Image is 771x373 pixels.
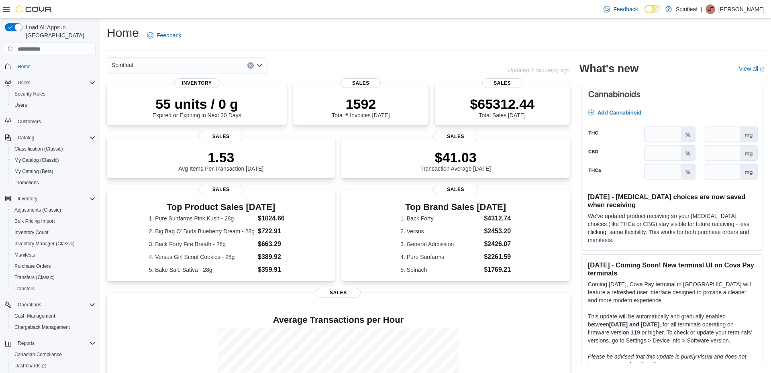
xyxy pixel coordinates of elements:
[588,212,756,244] p: We've updated product receiving so your [MEDICAL_DATA] choices (like THCa or CBG) stay visible fo...
[18,340,35,347] span: Reports
[11,100,30,110] a: Users
[14,300,96,310] span: Operations
[14,252,35,258] span: Manifests
[14,62,34,71] a: Home
[400,253,481,261] dt: 4. Pure Sunfarms
[11,167,96,176] span: My Catalog (Beta)
[341,78,381,88] span: Sales
[258,265,293,275] dd: $359.91
[8,310,99,322] button: Cash Management
[149,202,293,212] h3: Top Product Sales [DATE]
[11,350,96,359] span: Canadian Compliance
[107,25,139,41] h1: Home
[433,185,478,194] span: Sales
[420,149,491,165] p: $41.03
[178,149,263,165] p: 1.53
[8,216,99,227] button: Bulk Pricing Import
[400,214,481,222] dt: 1. Back Forty
[11,284,96,294] span: Transfers
[14,133,96,143] span: Catalog
[11,167,57,176] a: My Catalog (Beta)
[613,5,638,13] span: Feedback
[149,266,255,274] dt: 5. Bake Sale Sativa - 28g
[588,353,747,368] em: Please be advised that this update is purely visual and does not impact payment functionality.
[8,272,99,283] button: Transfers (Classic)
[400,202,511,212] h3: Top Brand Sales [DATE]
[316,288,361,298] span: Sales
[609,321,659,328] strong: [DATE] and [DATE]
[11,228,96,237] span: Inventory Count
[11,250,38,260] a: Manifests
[400,240,481,248] dt: 3. General Admission
[14,241,75,247] span: Inventory Manager (Classic)
[2,116,99,127] button: Customers
[18,302,41,308] span: Operations
[18,118,41,125] span: Customers
[701,4,702,14] p: |
[14,146,63,152] span: Classification (Classic)
[14,179,39,186] span: Promotions
[2,193,99,204] button: Inventory
[482,78,522,88] span: Sales
[588,280,756,304] p: Coming [DATE], Cova Pay terminal in [GEOGRAPHIC_DATA] will feature a refreshed user interface des...
[157,31,181,39] span: Feedback
[149,253,255,261] dt: 4. Versus Girl Scout Cookies - 28g
[645,13,645,14] span: Dark Mode
[11,284,38,294] a: Transfers
[14,229,49,236] span: Inventory Count
[149,240,255,248] dt: 3. Back Forty Fire Breath - 28g
[14,78,96,88] span: Users
[8,143,99,155] button: Classification (Classic)
[11,311,58,321] a: Cash Management
[2,338,99,349] button: Reports
[18,196,37,202] span: Inventory
[11,273,58,282] a: Transfers (Classic)
[14,338,38,348] button: Reports
[11,261,96,271] span: Purchase Orders
[8,349,99,360] button: Canadian Compliance
[11,89,49,99] a: Security Roles
[8,155,99,166] button: My Catalog (Classic)
[14,194,41,204] button: Inventory
[14,117,44,126] a: Customers
[22,23,96,39] span: Load All Apps in [GEOGRAPHIC_DATA]
[14,133,37,143] button: Catalog
[718,4,765,14] p: [PERSON_NAME]
[11,311,96,321] span: Cash Management
[8,227,99,238] button: Inventory Count
[144,27,184,43] a: Feedback
[11,100,96,110] span: Users
[484,239,511,249] dd: $2426.07
[8,204,99,216] button: Adjustments (Classic)
[113,315,563,325] h4: Average Transactions per Hour
[18,135,34,141] span: Catalog
[11,361,50,371] a: Dashboards
[258,239,293,249] dd: $663.29
[645,5,661,13] input: Dark Mode
[2,60,99,72] button: Home
[588,312,756,344] p: This update will be automatically and gradually enabled between , for all terminals operating on ...
[11,178,96,188] span: Promotions
[11,144,66,154] a: Classification (Classic)
[11,89,96,99] span: Security Roles
[258,226,293,236] dd: $722.91
[149,227,255,235] dt: 2. Big Bag O' Buds Blueberry Dream - 28g
[14,61,96,71] span: Home
[11,216,58,226] a: Bulk Pricing Import
[16,5,52,13] img: Cova
[149,214,255,222] dt: 1. Pure Sunfarms Pink Kush - 28g
[14,218,55,224] span: Bulk Pricing Import
[588,193,756,209] h3: [DATE] - [MEDICAL_DATA] choices are now saved when receiving
[18,79,30,86] span: Users
[198,185,243,194] span: Sales
[8,249,99,261] button: Manifests
[484,265,511,275] dd: $1769.21
[2,77,99,88] button: Users
[11,361,96,371] span: Dashboards
[153,96,241,112] p: 55 units / 0 g
[11,216,96,226] span: Bulk Pricing Import
[11,239,96,249] span: Inventory Manager (Classic)
[739,65,765,72] a: View allExternal link
[11,205,96,215] span: Adjustments (Classic)
[11,228,52,237] a: Inventory Count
